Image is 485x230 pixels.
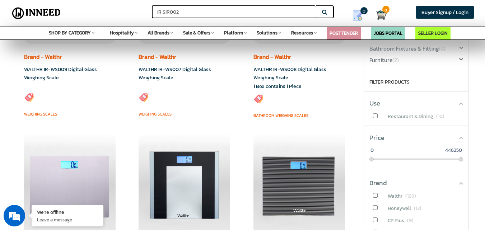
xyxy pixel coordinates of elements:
[369,57,399,64] a: Furniture(2)
[224,29,243,36] span: Platform
[444,146,463,154] span: 446250
[382,6,390,13] span: 0
[253,66,326,81] a: WALTHR IR-WS008 Digital Glass Weighing Scale
[388,113,433,120] span: Restaurant & Dining
[139,111,172,117] a: Weighing Scales
[392,56,399,64] span: (2)
[376,10,387,20] img: Cart
[416,6,474,19] a: Buyer Signup / Login
[139,52,176,61] a: Brand - Walthr
[37,216,98,223] p: Leave a message
[139,91,149,102] img: inneed-price-tag.png
[253,113,308,118] a: Bathroom Weighing Scales
[12,43,30,47] img: logo_Zg8I0qSkbAqR2WFHt3p6CTuqpyXMFPubPcD2OT02zFN43Cy9FUNNG3NEPhM_Q1qe_.png
[4,154,137,179] textarea: Type your message and click 'Submit'
[436,113,444,120] span: (10)
[291,29,313,36] span: Resources
[369,91,463,108] div: Use
[388,217,404,224] span: CP Plus
[253,93,264,104] img: inneed-price-tag.png
[418,30,448,37] a: SELLER LOGIN
[388,205,411,212] span: Honeywell
[369,146,375,154] span: 0
[376,7,381,23] a: Cart 0
[369,126,463,142] div: Price
[24,52,62,61] a: Brand - Walthr
[110,29,134,36] span: Hospitality
[24,66,97,81] a: WALTHR IR-WS009 Digital Glass Weighing Scale.
[10,4,63,22] img: Inneed.Market
[344,7,376,24] a: my Quotes 0
[49,29,91,36] span: SHOP BY CATEGORY
[330,30,358,37] a: POST TENDER
[139,66,211,81] a: WALTHR IR-WS007 Digital Glass Weighing Scale
[148,29,169,36] span: All Brands
[253,52,291,61] a: Brand - Walthr
[352,10,363,21] img: Show My Quotes
[24,91,35,102] img: inneed-price-tag.png
[24,111,57,117] a: Weighing Scales
[257,29,278,36] span: Solutions
[360,7,368,14] span: 0
[421,9,468,16] span: Buyer Signup / Login
[253,82,335,90] h3: 1 Box contains 1 Piece
[369,171,463,188] div: Brand
[374,30,402,37] a: JOBS PORTAL
[369,44,446,53] span: Bathroom Fixtures & Fitting
[388,192,402,200] span: Walthr
[183,29,210,36] span: Sale & Offers
[56,146,91,151] em: Driven by SalesIQ
[369,56,399,64] span: Furniture
[50,146,55,150] img: salesiqlogo_leal7QplfZFryJ6FIlVepeu7OftD7mt8q6exU6-34PB8prfIgodN67KcxXM9Y7JQ_.png
[414,205,421,212] span: (13)
[37,40,121,50] div: Leave a message
[369,79,463,86] div: FILTER PRODUCTS
[15,69,125,142] span: We are offline. Please leave us a message.
[369,45,446,53] a: Bathroom Fixtures & Fitting(4)
[407,217,414,224] span: (9)
[439,44,446,53] span: (4)
[118,4,135,21] div: Minimize live chat window
[152,5,316,18] input: Search for Brands, Products, Sellers, Manufacturers...
[37,208,98,215] div: We're offline
[105,179,130,188] em: Submit
[405,192,416,200] span: (189)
